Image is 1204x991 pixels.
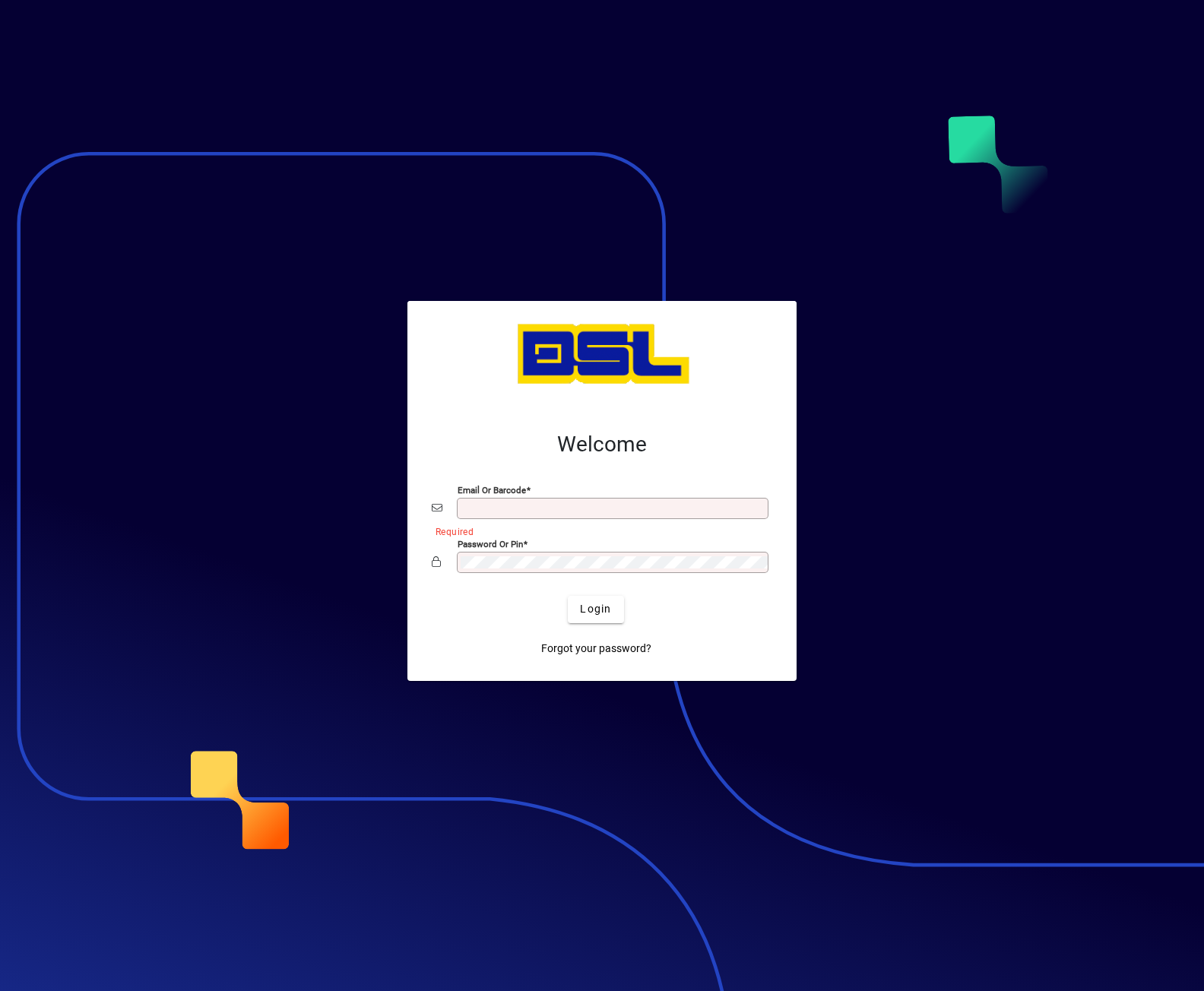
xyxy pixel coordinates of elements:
[535,635,657,663] a: Forgot your password?
[568,596,623,623] button: Login
[432,432,772,458] h2: Welcome
[580,601,611,617] span: Login
[458,538,523,549] mat-label: Password or Pin
[541,641,651,657] span: Forgot your password?
[458,484,526,495] mat-label: Email or Barcode
[436,523,760,539] mat-error: Required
